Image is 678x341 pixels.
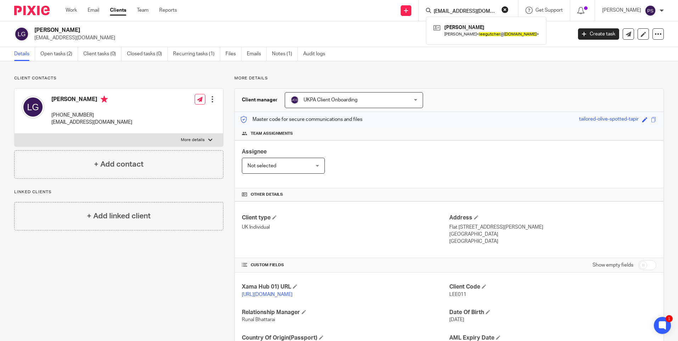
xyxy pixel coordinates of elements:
a: Files [226,47,241,61]
h4: Xama Hub 01) URL [242,283,449,291]
a: Emails [247,47,267,61]
img: svg%3E [22,96,44,118]
p: Client contacts [14,76,223,81]
span: Other details [251,192,283,197]
img: svg%3E [645,5,656,16]
a: Create task [578,28,619,40]
a: Open tasks (2) [40,47,78,61]
img: svg%3E [14,27,29,41]
div: tailored-olive-spotted-tapir [579,116,639,124]
h4: Client type [242,214,449,222]
a: Team [137,7,149,14]
h4: Relationship Manager [242,309,449,316]
div: 1 [666,315,673,322]
h2: [PERSON_NAME] [34,27,461,34]
a: Details [14,47,35,61]
p: [EMAIL_ADDRESS][DOMAIN_NAME] [51,119,132,126]
button: Clear [501,6,508,13]
a: Reports [159,7,177,14]
p: [EMAIL_ADDRESS][DOMAIN_NAME] [34,34,567,41]
a: Clients [110,7,126,14]
h4: Date Of Birth [449,309,656,316]
p: [PERSON_NAME] [602,7,641,14]
h3: Client manager [242,96,278,104]
a: Closed tasks (0) [127,47,168,61]
span: Get Support [535,8,563,13]
h4: Client Code [449,283,656,291]
span: [DATE] [449,317,464,322]
input: Search [433,9,497,15]
h4: [PERSON_NAME] [51,96,132,105]
span: UKPA Client Onboarding [304,97,357,102]
p: More details [234,76,664,81]
p: UK Individual [242,224,449,231]
img: Pixie [14,6,50,15]
span: Assignee [242,149,267,155]
span: Not selected [248,163,276,168]
a: Recurring tasks (1) [173,47,220,61]
h4: + Add contact [94,159,144,170]
p: Flat [STREET_ADDRESS][PERSON_NAME] [449,224,656,231]
p: Master code for secure communications and files [240,116,362,123]
a: Notes (1) [272,47,298,61]
p: More details [181,137,205,143]
p: [GEOGRAPHIC_DATA] [449,231,656,238]
a: [URL][DOMAIN_NAME] [242,292,293,297]
span: Runal Bhattarai [242,317,275,322]
p: [GEOGRAPHIC_DATA] [449,238,656,245]
a: Email [88,7,99,14]
span: LEE011 [449,292,466,297]
a: Client tasks (0) [83,47,122,61]
p: [PHONE_NUMBER] [51,112,132,119]
span: Team assignments [251,131,293,136]
h4: Address [449,214,656,222]
i: Primary [101,96,108,103]
img: svg%3E [290,96,299,104]
a: Work [66,7,77,14]
h4: + Add linked client [87,211,151,222]
label: Show empty fields [593,262,633,269]
h4: CUSTOM FIELDS [242,262,449,268]
p: Linked clients [14,189,223,195]
a: Audit logs [303,47,330,61]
